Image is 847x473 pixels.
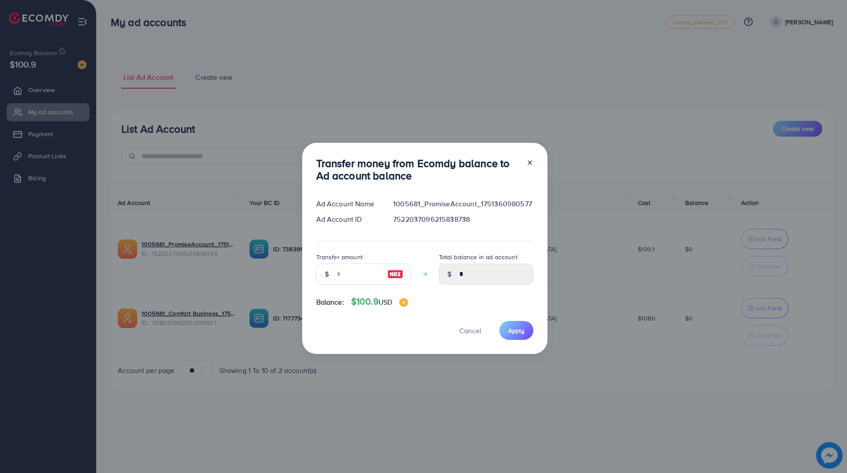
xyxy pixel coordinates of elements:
[316,297,344,307] span: Balance:
[499,321,533,340] button: Apply
[459,326,481,335] span: Cancel
[387,269,403,279] img: image
[399,298,408,307] img: image
[386,199,540,209] div: 1005681_PromiseAccount_1751360980577
[316,157,519,182] h3: Transfer money from Ecomdy balance to Ad account balance
[379,297,392,307] span: USD
[386,214,540,224] div: 7522037096215838738
[316,253,363,261] label: Transfer amount
[309,199,386,209] div: Ad Account Name
[439,253,517,261] label: Total balance in ad account
[309,214,386,224] div: Ad Account ID
[351,296,408,307] h4: $100.9
[508,326,525,335] span: Apply
[448,321,492,340] button: Cancel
